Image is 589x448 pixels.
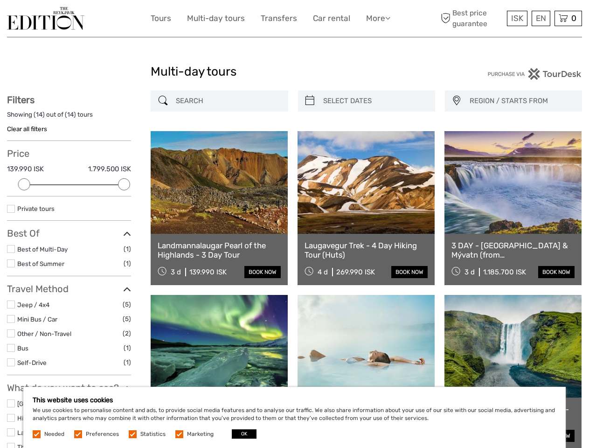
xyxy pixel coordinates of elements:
a: Landmannalaugar [17,429,69,436]
span: 3 d [464,268,475,276]
div: 1.185.700 ISK [483,268,526,276]
a: More [366,12,390,25]
span: 3 d [171,268,181,276]
a: Private tours [17,205,55,212]
label: Marketing [187,430,214,438]
div: Showing ( ) out of ( ) tours [7,110,131,125]
label: 14 [36,110,42,119]
a: Car rental [313,12,350,25]
label: Statistics [140,430,166,438]
a: Best of Multi-Day [17,245,68,253]
h3: Best Of [7,228,131,239]
a: Other / Non-Travel [17,330,71,337]
a: Clear all filters [7,125,47,133]
span: (5) [123,299,131,310]
input: SELECT DATES [319,93,430,109]
div: 269.990 ISK [336,268,375,276]
label: 1.799.500 ISK [88,164,131,174]
p: We're away right now. Please check back later! [13,16,105,24]
a: book now [244,266,281,278]
img: The Reykjavík Edition [7,7,84,30]
span: (5) [123,314,131,324]
h5: This website uses cookies [33,396,556,404]
a: Self-Drive [17,359,47,366]
a: 3 DAY - [GEOGRAPHIC_DATA] & Mývatn (from [GEOGRAPHIC_DATA]) - PRIVATE TOUR [451,241,575,260]
label: 14 [67,110,74,119]
a: Multi-day tours [187,12,245,25]
a: Mini Bus / Car [17,315,57,323]
a: Bus [17,344,28,352]
div: EN [532,11,550,26]
a: Landmannalaugar Pearl of the Highlands - 3 Day Tour [158,241,281,260]
button: OK [232,429,256,439]
span: Best price guarantee [438,8,505,28]
a: Best of Summer [17,260,64,267]
div: 139.990 ISK [189,268,227,276]
h1: Multi-day tours [151,64,438,79]
input: SEARCH [172,93,283,109]
span: (1) [124,244,131,254]
img: PurchaseViaTourDesk.png [487,68,582,80]
a: Jeep / 4x4 [17,301,49,308]
strong: Filters [7,94,35,105]
a: book now [538,266,575,278]
button: Open LiveChat chat widget [107,14,118,26]
span: (1) [124,357,131,368]
span: (1) [124,258,131,269]
h3: Price [7,148,131,159]
span: 4 d [318,268,328,276]
span: (2) [123,328,131,339]
a: Transfers [261,12,297,25]
label: 139.990 ISK [7,164,44,174]
h3: Travel Method [7,283,131,294]
a: Tours [151,12,171,25]
div: We use cookies to personalise content and ads, to provide social media features and to analyse ou... [23,387,566,448]
a: book now [391,266,428,278]
label: Preferences [86,430,119,438]
a: Highlands [17,414,46,422]
span: (1) [124,343,131,353]
a: [GEOGRAPHIC_DATA] [17,400,81,407]
span: ISK [511,14,523,23]
button: REGION / STARTS FROM [465,93,577,109]
a: Laugavegur Trek - 4 Day Hiking Tour (Huts) [305,241,428,260]
h3: What do you want to see? [7,382,131,393]
span: 0 [570,14,578,23]
label: Needed [44,430,64,438]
